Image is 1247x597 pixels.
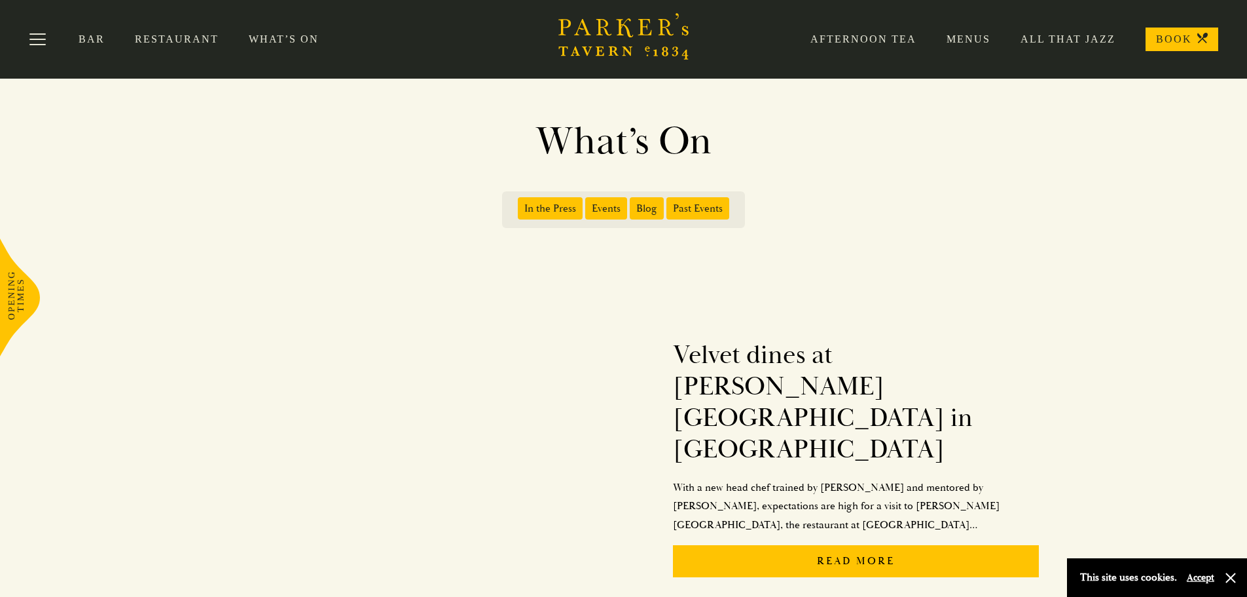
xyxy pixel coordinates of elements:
p: With a new head chef trained by [PERSON_NAME] and mentored by [PERSON_NAME], expectations are hig... [673,478,1039,535]
a: Velvet dines at [PERSON_NAME][GEOGRAPHIC_DATA] in [GEOGRAPHIC_DATA]With a new head chef trained b... [228,326,1039,588]
p: Read More [673,545,1039,577]
h2: Velvet dines at [PERSON_NAME][GEOGRAPHIC_DATA] in [GEOGRAPHIC_DATA] [673,339,1039,465]
span: Events [585,197,627,220]
h1: What’s On [251,118,997,165]
button: Accept [1187,571,1214,584]
span: In the Press [518,197,583,220]
span: Blog [630,197,664,220]
button: Close and accept [1224,571,1237,585]
span: Past Events [666,197,729,220]
p: This site uses cookies. [1080,568,1177,587]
